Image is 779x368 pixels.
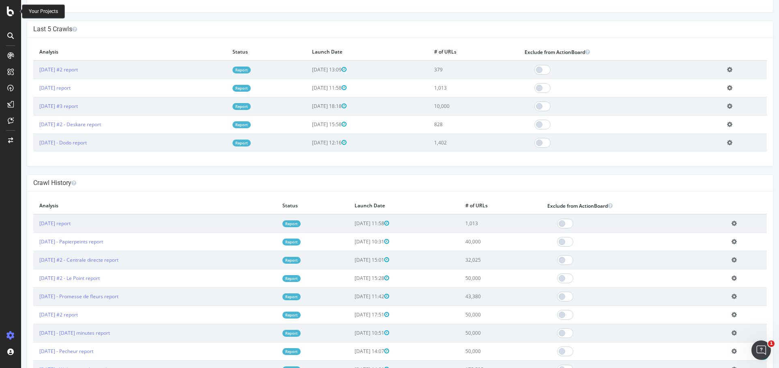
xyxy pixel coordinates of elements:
[438,198,520,214] th: # of URLs
[211,103,230,110] a: Report
[407,79,497,97] td: 1,013
[520,198,704,214] th: Exclude from ActionBoard
[334,220,368,227] span: [DATE] 11:58
[438,232,520,251] td: 40,000
[334,293,368,300] span: [DATE] 11:42
[407,60,497,79] td: 379
[261,312,280,319] a: Report
[211,140,230,146] a: Report
[291,84,325,91] span: [DATE] 11:58
[438,269,520,287] td: 50,000
[261,239,280,245] a: Report
[334,256,368,263] span: [DATE] 15:01
[291,121,325,128] span: [DATE] 15:58
[407,133,497,152] td: 1,402
[18,275,79,282] a: [DATE] #2 - Le Point report
[12,25,746,33] h4: Last 5 Crawls
[211,85,230,92] a: Report
[12,179,746,187] h4: Crawl History
[18,66,57,73] a: [DATE] #2 report
[261,348,280,355] a: Report
[18,311,57,318] a: [DATE] #2 report
[407,97,497,115] td: 10,000
[407,44,497,60] th: # of URLs
[438,214,520,233] td: 1,013
[407,115,497,133] td: 828
[751,340,771,360] iframe: Intercom live chat
[291,66,325,73] span: [DATE] 13:09
[291,103,325,110] span: [DATE] 18:18
[261,275,280,282] a: Report
[18,139,66,146] a: [DATE] - Dodo report
[211,121,230,128] a: Report
[29,8,58,15] div: Your Projects
[18,220,49,227] a: [DATE] report
[438,287,520,306] td: 43,380
[205,44,285,60] th: Status
[768,340,775,347] span: 1
[334,311,368,318] span: [DATE] 17:51
[438,342,520,360] td: 50,000
[12,44,205,60] th: Analysis
[261,293,280,300] a: Report
[497,44,700,60] th: Exclude from ActionBoard
[334,329,368,336] span: [DATE] 10:51
[18,103,57,110] a: [DATE] #3 report
[18,256,97,263] a: [DATE] #2 - Centrale directe report
[438,306,520,324] td: 50,000
[18,121,80,128] a: [DATE] #2 - Deskare report
[334,275,368,282] span: [DATE] 15:28
[261,330,280,337] a: Report
[291,139,325,146] span: [DATE] 12:16
[261,220,280,227] a: Report
[285,44,407,60] th: Launch Date
[18,84,49,91] a: [DATE] report
[327,198,438,214] th: Launch Date
[261,257,280,264] a: Report
[18,293,97,300] a: [DATE] - Promesse de fleurs report
[334,348,368,355] span: [DATE] 14:07
[18,238,82,245] a: [DATE] - Papierpeints report
[438,251,520,269] td: 32,025
[18,348,72,355] a: [DATE] - Pecheur report
[438,324,520,342] td: 50,000
[334,238,368,245] span: [DATE] 10:31
[211,67,230,73] a: Report
[18,329,89,336] a: [DATE] - [DATE] minutes report
[12,198,255,214] th: Analysis
[255,198,327,214] th: Status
